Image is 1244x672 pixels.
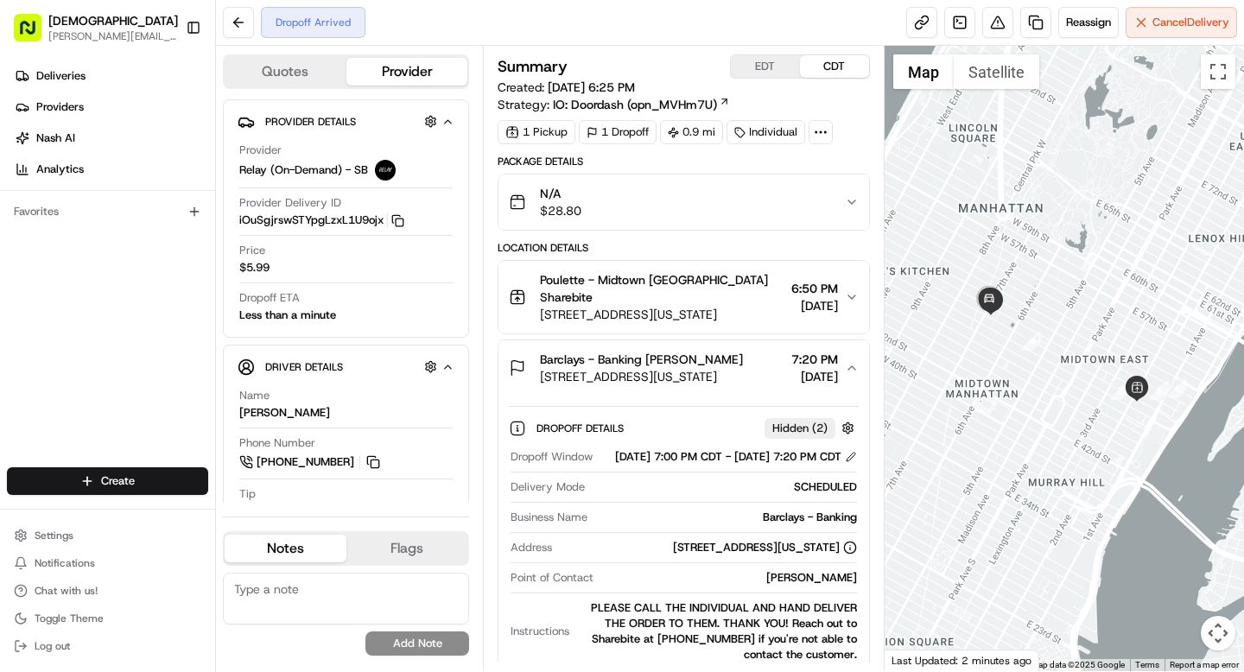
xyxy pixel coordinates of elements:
button: Reassign [1058,7,1119,38]
span: [DATE] [248,268,283,282]
span: Deliveries [36,68,86,84]
img: relay_logo_black.png [375,160,396,181]
span: [STREET_ADDRESS][US_STATE] [540,306,784,323]
span: Providers [36,99,84,115]
span: Dropoff Details [536,422,627,435]
span: [PERSON_NAME][EMAIL_ADDRESS][DOMAIN_NAME] [48,29,178,43]
span: Dropoff Window [511,449,593,465]
img: Nash [17,17,52,52]
span: [DATE] [791,297,838,314]
span: Name [239,388,270,403]
span: Nash AI [36,130,75,146]
a: Nash AI [7,124,215,152]
button: Notes [225,535,346,562]
a: [PHONE_NUMBER] [239,453,383,472]
span: Address [511,540,552,555]
span: Barclays - Banking [PERSON_NAME] [540,351,743,368]
span: [DATE] [791,368,838,385]
div: We're available if you need us! [59,182,219,196]
div: [STREET_ADDRESS][US_STATE] [673,540,857,555]
a: Analytics [7,155,215,183]
button: Toggle fullscreen view [1201,54,1235,89]
span: Delivery Mode [511,479,585,495]
p: Welcome 👋 [17,69,314,97]
div: [PERSON_NAME] [239,405,330,421]
div: 4 [1022,332,1041,351]
span: N/A [540,185,581,202]
span: IO: Doordash (opn_MVHm7U) [553,96,717,113]
span: [PHONE_NUMBER] [257,454,354,470]
button: Hidden (2) [765,417,859,439]
button: CancelDelivery [1126,7,1237,38]
span: Driver Details [265,360,343,374]
div: 2 [1150,381,1169,400]
span: [DEMOGRAPHIC_DATA] [48,12,178,29]
span: [DATE] 6:25 PM [548,79,635,95]
div: Strategy: [498,96,730,113]
a: Powered byPylon [122,381,209,395]
button: Chat with us! [7,579,208,603]
span: Phone Number [239,435,315,451]
span: Toggle Theme [35,612,104,625]
button: Flags [346,535,468,562]
a: Providers [7,93,215,121]
div: Location Details [498,241,869,255]
span: 7:20 PM [791,351,838,368]
span: Create [101,473,135,489]
div: Past conversations [17,225,111,238]
button: CDT [800,55,869,78]
span: Settings [35,529,73,542]
span: API Documentation [163,339,277,357]
span: Knowledge Base [35,339,132,357]
span: $5.99 [239,260,270,276]
div: Individual [727,120,805,144]
span: $28.80 [540,202,581,219]
span: Notifications [35,556,95,570]
h3: Summary [498,59,568,74]
span: [STREET_ADDRESS][US_STATE] [540,368,743,385]
span: 6:50 PM [791,280,838,297]
span: Hidden ( 2 ) [772,421,828,436]
button: iOuSgjrswSTYpgLzxL1U9ojx [239,212,404,228]
span: Tip [239,486,256,502]
div: 1 [1168,379,1187,398]
div: 📗 [17,341,31,355]
button: Log out [7,634,208,658]
span: Log out [35,639,70,653]
div: [DATE] 7:00 PM CDT - [DATE] 7:20 PM CDT [615,449,857,465]
a: Open this area in Google Maps (opens a new window) [889,649,946,671]
button: Provider [346,58,468,86]
div: PLEASE CALL THE INDIVIDUAL AND HAND DELIVER THE ORDER TO THEM. THANK YOU! Reach out to Sharebite ... [576,600,856,662]
span: Provider Details [265,115,356,129]
button: See all [268,221,314,242]
div: Start new chat [59,165,283,182]
div: Less than a minute [239,307,336,323]
span: Map data ©2025 Google [1031,660,1125,669]
div: 0.9 mi [660,120,723,144]
a: Report a map error [1170,660,1239,669]
span: • [238,268,244,282]
button: Notifications [7,551,208,575]
div: Barclays - Banking [594,510,856,525]
input: Clear [45,111,285,130]
button: Barclays - Banking [PERSON_NAME][STREET_ADDRESS][US_STATE]7:20 PM[DATE] [498,340,868,396]
button: Poulette - Midtown [GEOGRAPHIC_DATA] Sharebite[STREET_ADDRESS][US_STATE]6:50 PM[DATE] [498,261,868,333]
span: Relay (On-Demand) - SB [239,162,368,178]
button: Settings [7,523,208,548]
span: Chat with us! [35,584,98,598]
span: Pylon [172,382,209,395]
span: Cancel Delivery [1152,15,1229,30]
img: Mat Toderenczuk de la Barba (they/them) [17,251,45,279]
button: Driver Details [238,352,454,381]
button: Quotes [225,58,346,86]
span: Price [239,243,265,258]
a: Terms [1135,660,1159,669]
button: Provider Details [238,107,454,136]
div: [PERSON_NAME] [600,570,856,586]
a: 💻API Documentation [139,333,284,364]
span: Dropoff ETA [239,290,300,306]
button: EDT [731,55,800,78]
img: 1736555255976-a54dd68f-1ca7-489b-9aae-adbdc363a1c4 [17,165,48,196]
button: Show street map [893,54,954,89]
span: Created: [498,79,635,96]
